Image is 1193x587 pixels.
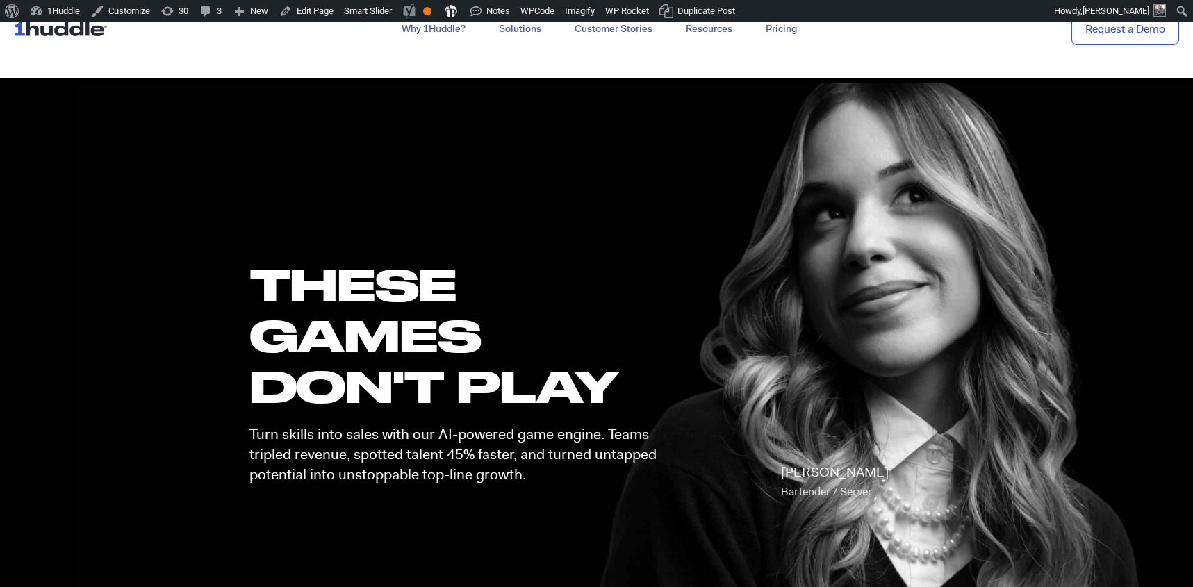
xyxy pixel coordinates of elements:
[781,463,889,502] p: [PERSON_NAME]
[1071,12,1179,46] a: Request a Demo
[669,17,749,42] a: Resources
[558,17,669,42] a: Customer Stories
[749,17,814,42] a: Pricing
[385,17,482,42] a: Why 1Huddle?
[482,17,558,42] a: Solutions
[423,7,431,15] div: OK
[781,484,872,499] span: Bartender / Server
[249,259,669,412] h1: these GAMES DON'T PLAY
[1083,6,1149,16] span: [PERSON_NAME]
[14,15,113,42] img: ...
[1153,4,1166,17] img: Avatar photo
[249,424,669,486] p: Turn skills into sales with our AI-powered game engine. Teams tripled revenue, spotted talent 45%...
